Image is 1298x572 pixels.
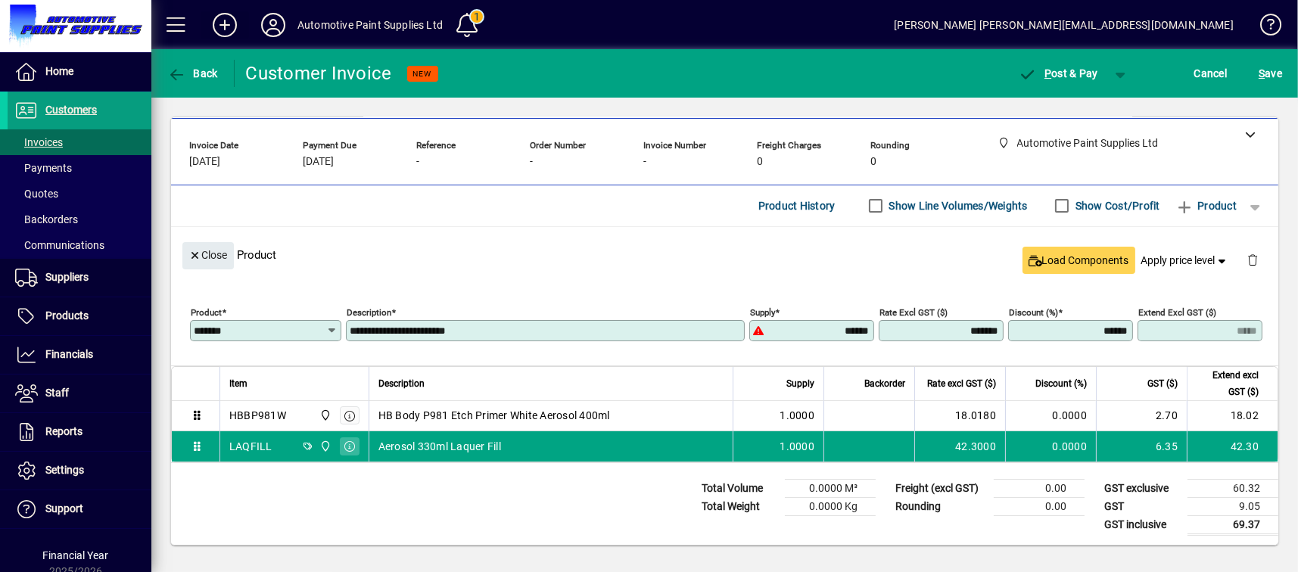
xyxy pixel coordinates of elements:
[8,413,151,451] a: Reports
[1187,431,1278,462] td: 42.30
[182,242,234,269] button: Close
[189,156,220,168] span: [DATE]
[927,375,996,392] span: Rate excl GST ($)
[780,408,815,423] span: 1.0000
[1191,60,1231,87] button: Cancel
[1187,497,1278,515] td: 9.05
[1005,401,1096,431] td: 0.0000
[15,213,78,225] span: Backorders
[1096,401,1187,431] td: 2.70
[416,156,419,168] span: -
[45,348,93,360] span: Financials
[1044,67,1051,79] span: P
[43,549,109,561] span: Financial Year
[1168,192,1244,219] button: Product
[413,69,432,79] span: NEW
[45,104,97,116] span: Customers
[8,297,151,335] a: Products
[1005,431,1096,462] td: 0.0000
[303,156,334,168] span: [DATE]
[151,60,235,87] app-page-header-button: Back
[229,439,272,454] div: LAQFILL
[188,243,228,268] span: Close
[8,232,151,258] a: Communications
[786,375,814,392] span: Supply
[45,502,83,514] span: Support
[1187,401,1278,431] td: 18.02
[1187,515,1278,534] td: 69.37
[1072,198,1160,213] label: Show Cost/Profit
[888,479,994,497] td: Freight (excl GST)
[1194,61,1228,85] span: Cancel
[1234,253,1271,266] app-page-header-button: Delete
[1187,479,1278,497] td: 60.32
[1011,60,1106,87] button: Post & Pay
[8,375,151,412] a: Staff
[201,11,249,39] button: Add
[924,439,996,454] div: 42.3000
[15,188,58,200] span: Quotes
[1035,375,1087,392] span: Discount (%)
[229,375,247,392] span: Item
[785,497,876,515] td: 0.0000 Kg
[1138,306,1216,317] mat-label: Extend excl GST ($)
[8,259,151,297] a: Suppliers
[8,452,151,490] a: Settings
[8,155,151,181] a: Payments
[994,479,1085,497] td: 0.00
[249,11,297,39] button: Profile
[1175,194,1237,218] span: Product
[45,309,89,322] span: Products
[15,136,63,148] span: Invoices
[1259,61,1282,85] span: ave
[1249,3,1279,52] a: Knowledge Base
[870,156,876,168] span: 0
[8,336,151,374] a: Financials
[1023,247,1135,274] button: Load Components
[8,181,151,207] a: Quotes
[45,65,73,77] span: Home
[1097,515,1187,534] td: GST inclusive
[879,306,948,317] mat-label: Rate excl GST ($)
[1009,306,1058,317] mat-label: Discount (%)
[694,479,785,497] td: Total Volume
[1197,367,1259,400] span: Extend excl GST ($)
[191,306,222,317] mat-label: Product
[297,13,443,37] div: Automotive Paint Supplies Ltd
[1096,431,1187,462] td: 6.35
[1141,253,1229,269] span: Apply price level
[8,207,151,232] a: Backorders
[752,192,842,219] button: Product History
[45,271,89,283] span: Suppliers
[45,387,69,399] span: Staff
[316,407,333,424] span: Automotive Paint Supplies Ltd
[750,306,775,317] mat-label: Supply
[15,239,104,251] span: Communications
[924,408,996,423] div: 18.0180
[1234,242,1271,278] button: Delete
[229,408,286,423] div: HBBP981W
[780,439,815,454] span: 1.0000
[8,490,151,528] a: Support
[378,408,610,423] span: HB Body P981 Etch Primer White Aerosol 400ml
[167,67,218,79] span: Back
[45,464,84,476] span: Settings
[530,156,533,168] span: -
[163,60,222,87] button: Back
[1097,497,1187,515] td: GST
[886,198,1028,213] label: Show Line Volumes/Weights
[1097,479,1187,497] td: GST exclusive
[1255,60,1286,87] button: Save
[246,61,392,85] div: Customer Invoice
[1147,375,1178,392] span: GST ($)
[1259,67,1265,79] span: S
[8,129,151,155] a: Invoices
[894,13,1234,37] div: [PERSON_NAME] [PERSON_NAME][EMAIL_ADDRESS][DOMAIN_NAME]
[888,497,994,515] td: Rounding
[864,375,905,392] span: Backorder
[8,53,151,91] a: Home
[171,227,1278,282] div: Product
[994,497,1085,515] td: 0.00
[316,438,333,455] span: Automotive Paint Supplies Ltd
[378,439,501,454] span: Aerosol 330ml Laquer Fill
